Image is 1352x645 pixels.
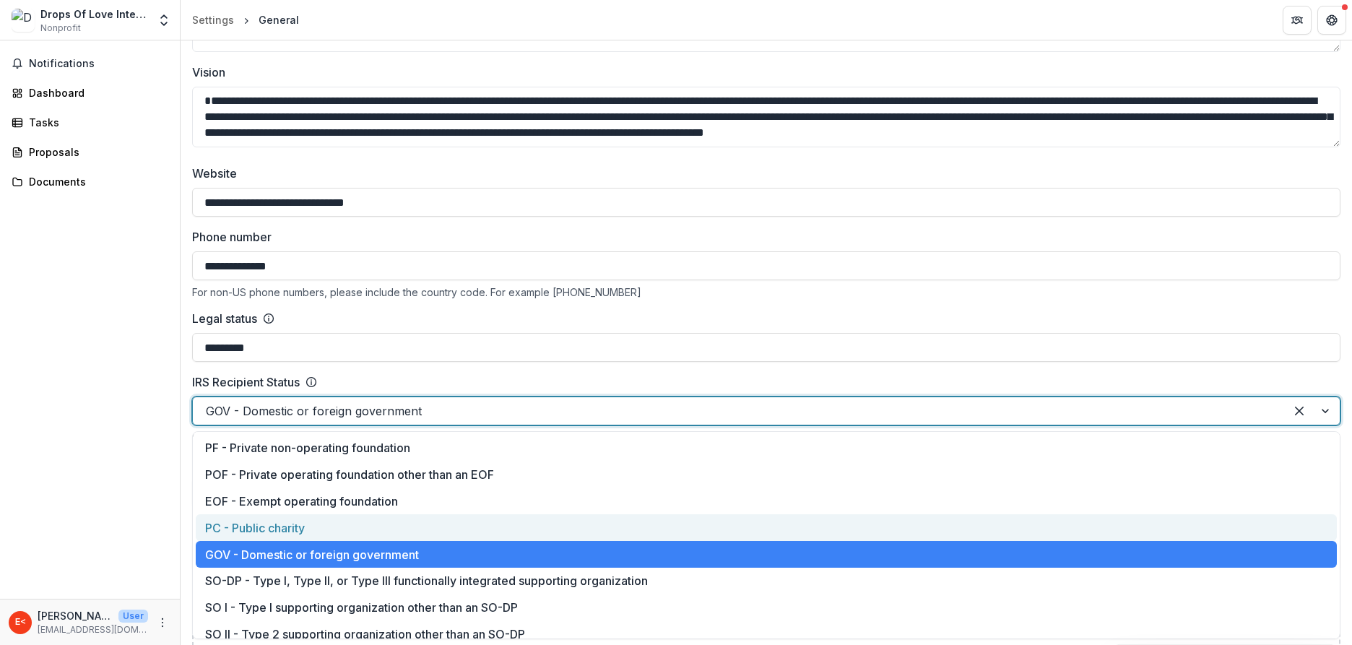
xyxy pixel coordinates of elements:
[1283,6,1312,35] button: Partners
[29,115,162,130] div: Tasks
[6,81,174,105] a: Dashboard
[259,12,299,27] div: General
[1288,399,1311,423] div: Clear selected options
[29,85,162,100] div: Dashboard
[192,228,1332,246] label: Phone number
[154,6,174,35] button: Open entity switcher
[29,174,162,189] div: Documents
[38,608,113,623] p: [PERSON_NAME] <[EMAIL_ADDRESS][DOMAIN_NAME]>
[192,373,300,391] label: IRS Recipient Status
[196,462,1337,488] div: POF - Private operating foundation other than an EOF
[196,568,1337,594] div: SO-DP - Type I, Type II, or Type III functionally integrated supporting organization
[12,9,35,32] img: Drops Of Love International
[192,64,1332,81] label: Vision
[196,594,1337,621] div: SO I - Type I supporting organization other than an SO-DP
[40,22,81,35] span: Nonprofit
[186,9,240,30] a: Settings
[192,310,257,327] label: Legal status
[196,541,1337,568] div: GOV - Domestic or foreign government
[38,623,148,636] p: [EMAIL_ADDRESS][DOMAIN_NAME]
[29,144,162,160] div: Proposals
[6,170,174,194] a: Documents
[196,488,1337,515] div: EOF - Exempt operating foundation
[192,12,234,27] div: Settings
[192,286,1340,298] div: For non-US phone numbers, please include the country code. For example [PHONE_NUMBER]
[154,614,171,631] button: More
[1317,6,1346,35] button: Get Help
[6,140,174,164] a: Proposals
[118,610,148,623] p: User
[196,514,1337,541] div: PC - Public charity
[15,618,26,627] div: Edna Benavides <gplwaytoheaven@gmail.com>
[196,435,1337,462] div: PF - Private non-operating foundation
[29,58,168,70] span: Notifications
[192,165,1332,182] label: Website
[40,7,148,22] div: Drops Of Love International
[6,52,174,75] button: Notifications
[186,9,305,30] nav: breadcrumb
[6,111,174,134] a: Tasks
